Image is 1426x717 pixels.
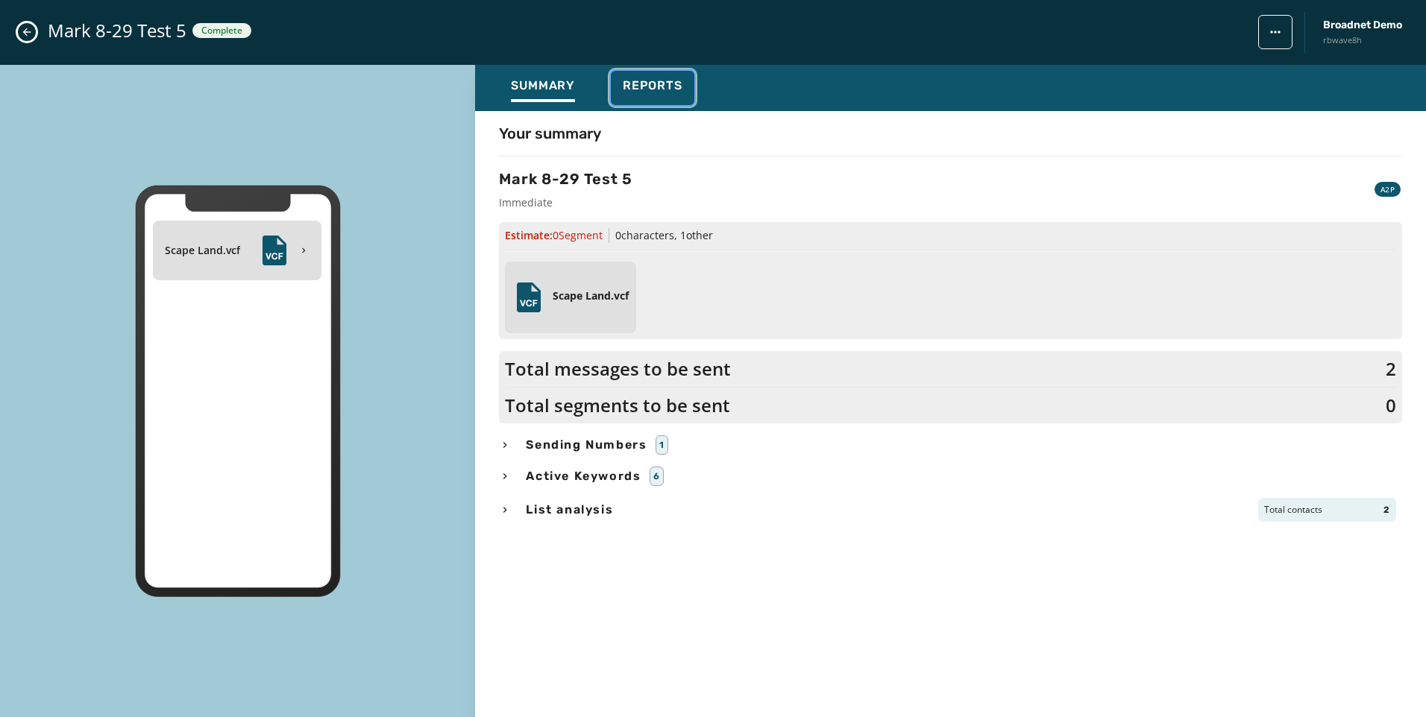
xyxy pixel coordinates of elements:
[674,228,713,242] span: , 1 other
[1386,357,1396,381] span: 2
[499,168,632,189] h3: Mark 8-29 Test 5
[505,228,603,243] span: Estimate:
[1386,394,1396,417] span: 0
[553,228,603,242] span: 0 Segment
[615,228,674,242] span: 0 characters
[523,501,616,519] span: List analysis
[650,467,664,486] div: 6
[1323,34,1402,47] span: rbwave8h
[523,436,650,454] span: Sending Numbers
[499,195,632,210] span: Immediate
[1323,18,1402,33] span: Broadnet Demo
[1383,504,1390,516] span: 2
[523,467,644,485] span: Active Keywords
[505,394,730,417] span: Total segments to be sent
[511,78,575,93] span: Summary
[499,467,1402,486] button: Active Keywords6
[553,288,630,303] h4: Scape Land.vcf
[1258,15,1292,49] button: broadcast action menu
[1375,182,1401,197] div: A2P
[499,71,587,105] button: Summary
[611,71,694,105] button: Reports
[1264,504,1322,516] span: Total contacts
[499,123,601,144] h4: Your summary
[499,435,1402,455] button: Sending Numbers1
[656,435,668,455] div: 1
[623,78,682,93] span: Reports
[505,357,731,381] span: Total messages to be sent
[499,498,1402,522] button: List analysisTotal contacts2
